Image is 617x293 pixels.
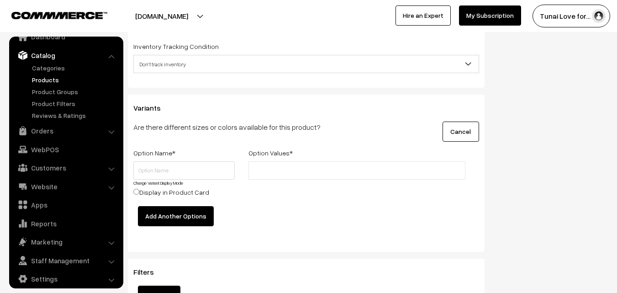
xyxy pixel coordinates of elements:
[30,111,120,120] a: Reviews & Ratings
[11,271,120,287] a: Settings
[11,215,120,232] a: Reports
[11,141,120,158] a: WebPOS
[133,55,479,73] span: Don't track inventory
[133,189,139,195] input: Display in Product Card
[138,206,214,226] button: Add Another Options
[459,5,521,26] a: My Subscription
[11,178,120,195] a: Website
[11,47,120,64] a: Catalog
[11,12,107,19] img: COMMMERCE
[133,180,183,186] a: Change Variant Display Mode
[103,5,220,27] button: [DOMAIN_NAME]
[11,9,91,20] a: COMMMERCE
[133,187,209,197] label: Display in Product Card
[248,148,293,158] label: Option Values
[133,267,165,277] span: Filters
[11,197,120,213] a: Apps
[30,63,120,73] a: Categories
[133,148,175,158] label: Option Name
[30,75,120,85] a: Products
[133,122,359,133] p: Are there different sizes or colors available for this product?
[11,123,120,139] a: Orders
[11,252,120,269] a: Staff Management
[133,42,219,51] label: Inventory Tracking Condition
[30,87,120,96] a: Product Groups
[30,99,120,108] a: Product Filters
[133,161,235,180] input: Option Name
[133,103,172,112] span: Variants
[396,5,451,26] a: Hire an Expert
[11,160,120,176] a: Customers
[533,5,610,27] button: Tunai Love for…
[443,122,479,142] button: Cancel
[134,56,479,72] span: Don't track inventory
[592,9,606,23] img: user
[11,28,120,45] a: Dashboard
[11,234,120,250] a: Marketing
